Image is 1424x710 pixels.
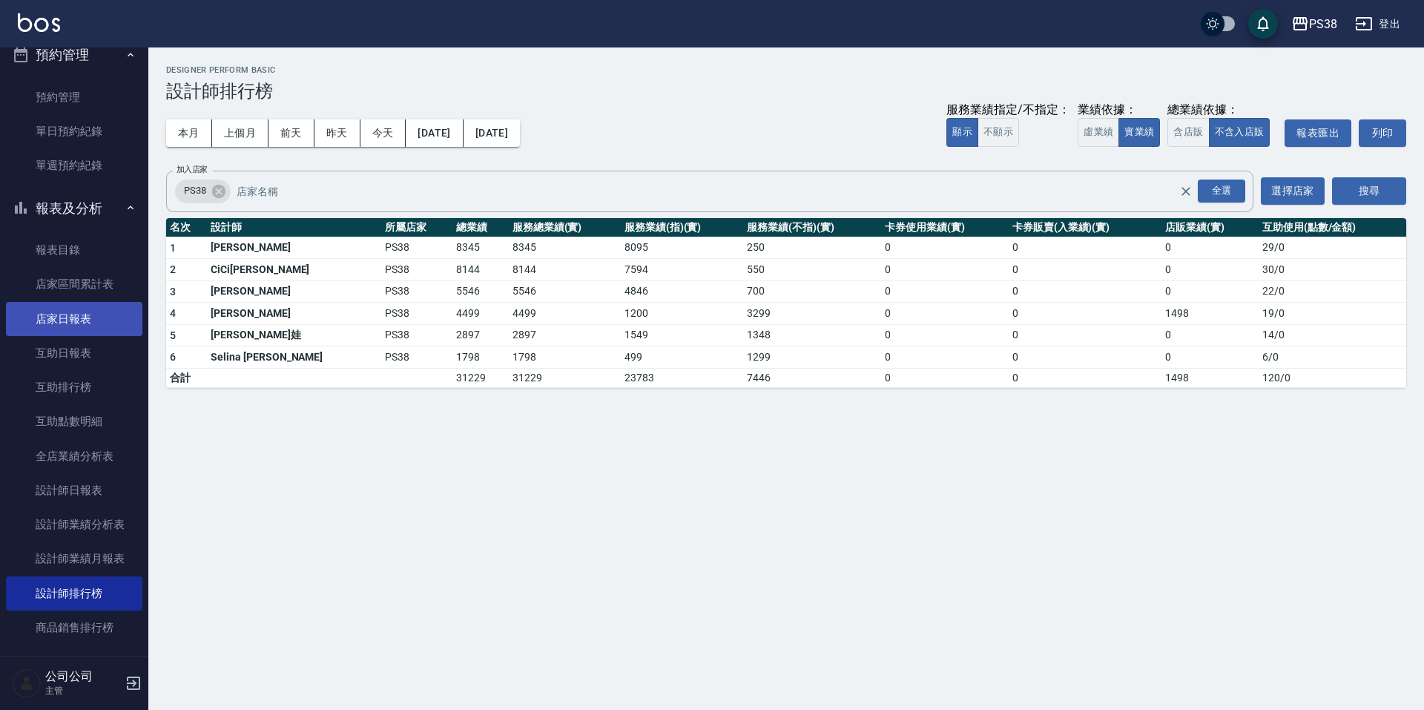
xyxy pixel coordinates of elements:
button: [DATE] [406,119,463,147]
td: 合計 [166,368,207,387]
button: 列印 [1359,119,1406,147]
td: 0 [881,280,1008,303]
td: 7594 [621,259,744,281]
button: Clear [1176,181,1196,202]
h5: 公司公司 [45,669,121,684]
h2: Designer Perform Basic [166,65,1406,75]
span: 1 [170,242,176,254]
td: 1549 [621,324,744,346]
td: 0 [1009,346,1161,369]
th: 名次 [166,218,207,237]
td: 29 / 0 [1259,237,1406,259]
td: PS38 [381,237,452,259]
button: 選擇店家 [1261,177,1325,205]
td: 4499 [452,303,509,325]
table: a dense table [166,218,1406,388]
td: 1348 [743,324,881,346]
div: PS38 [175,180,231,203]
td: 19 / 0 [1259,303,1406,325]
p: 主管 [45,684,121,697]
td: 0 [1009,237,1161,259]
img: Person [12,668,42,698]
a: 互助排行榜 [6,370,142,404]
a: 設計師排行榜 [6,576,142,611]
div: PS38 [1309,15,1337,33]
td: 0 [1161,259,1259,281]
td: [PERSON_NAME] [207,303,381,325]
th: 所屬店家 [381,218,452,237]
div: 總業績依據： [1167,102,1277,118]
td: 120 / 0 [1259,368,1406,387]
button: 登出 [1349,10,1406,38]
td: 0 [1161,346,1259,369]
th: 服務總業績(實) [509,218,621,237]
button: 顯示 [946,118,978,147]
a: 互助日報表 [6,336,142,370]
span: 2 [170,263,176,275]
td: 250 [743,237,881,259]
span: 4 [170,307,176,319]
th: 店販業績(實) [1161,218,1259,237]
td: 2897 [509,324,621,346]
th: 卡券販賣(入業績)(實) [1009,218,1161,237]
td: 8144 [509,259,621,281]
button: 含店販 [1167,118,1209,147]
td: 0 [1161,324,1259,346]
span: 3 [170,286,176,298]
td: 5546 [509,280,621,303]
td: 8345 [452,237,509,259]
td: 4499 [509,303,621,325]
td: PS38 [381,280,452,303]
th: 服務業績(不指)(實) [743,218,881,237]
label: 加入店家 [177,164,208,175]
td: PS38 [381,259,452,281]
td: Selina [PERSON_NAME] [207,346,381,369]
a: 商品銷售排行榜 [6,611,142,645]
button: 預約管理 [6,36,142,74]
button: PS38 [1285,9,1343,39]
a: 商品消耗明細 [6,645,142,679]
td: 30 / 0 [1259,259,1406,281]
td: 1299 [743,346,881,369]
th: 卡券使用業績(實) [881,218,1008,237]
img: Logo [18,13,60,32]
th: 服務業績(指)(實) [621,218,744,237]
div: 業績依據： [1078,102,1160,118]
td: 0 [881,368,1008,387]
td: 1200 [621,303,744,325]
h3: 設計師排行榜 [166,81,1406,102]
th: 設計師 [207,218,381,237]
button: [DATE] [464,119,520,147]
a: 報表目錄 [6,233,142,267]
td: 0 [1009,368,1161,387]
td: 31229 [452,368,509,387]
th: 互助使用(點數/金額) [1259,218,1406,237]
td: 0 [1009,280,1161,303]
button: save [1248,9,1278,39]
td: 1798 [452,346,509,369]
a: 互助點數明細 [6,404,142,438]
td: 0 [1009,303,1161,325]
td: 22 / 0 [1259,280,1406,303]
td: 7446 [743,368,881,387]
td: 3299 [743,303,881,325]
td: 14 / 0 [1259,324,1406,346]
button: Open [1195,177,1248,206]
input: 店家名稱 [233,178,1205,204]
button: 報表及分析 [6,189,142,228]
a: 全店業績分析表 [6,439,142,473]
td: 499 [621,346,744,369]
button: 報表匯出 [1285,119,1351,147]
span: PS38 [175,183,215,198]
td: 2897 [452,324,509,346]
a: 單日預約紀錄 [6,114,142,148]
div: 服務業績指定/不指定： [946,102,1070,118]
a: 設計師業績分析表 [6,507,142,542]
button: 不顯示 [978,118,1019,147]
td: 0 [881,303,1008,325]
td: [PERSON_NAME]娃 [207,324,381,346]
td: 1498 [1161,303,1259,325]
td: PS38 [381,346,452,369]
button: 今天 [360,119,406,147]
